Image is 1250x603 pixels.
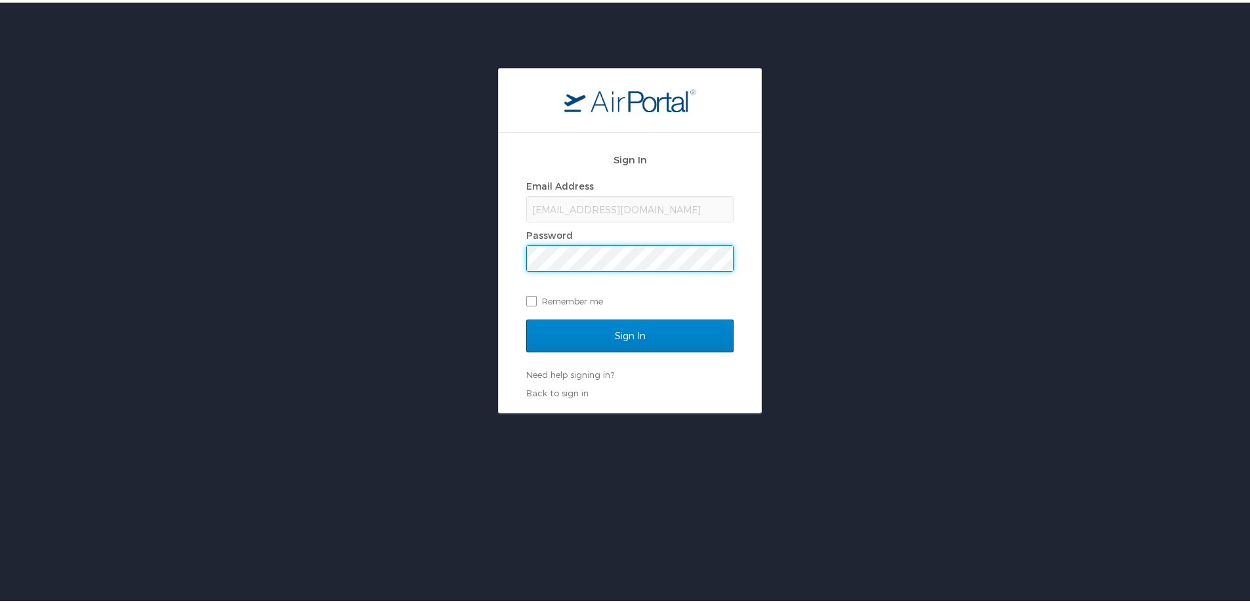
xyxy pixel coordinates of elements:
a: Need help signing in? [526,367,614,377]
img: logo [564,86,696,110]
label: Email Address [526,178,594,189]
label: Remember me [526,289,734,308]
input: Sign In [526,317,734,350]
h2: Sign In [526,150,734,165]
label: Password [526,227,573,238]
a: Back to sign in [526,385,589,396]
